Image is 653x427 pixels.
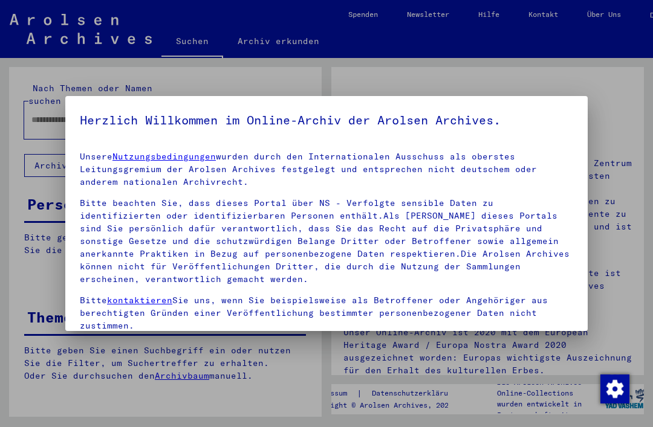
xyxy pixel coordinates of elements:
img: Zustimmung ändern [600,374,629,403]
div: Zustimmung ändern [600,374,629,403]
a: Nutzungsbedingungen [112,151,216,162]
p: Bitte beachten Sie, dass dieses Portal über NS - Verfolgte sensible Daten zu identifizierten oder... [80,197,573,286]
h5: Herzlich Willkommen im Online-Archiv der Arolsen Archives. [80,111,573,130]
p: Unsere wurden durch den Internationalen Ausschuss als oberstes Leitungsgremium der Arolsen Archiv... [80,150,573,188]
p: Bitte Sie uns, wenn Sie beispielsweise als Betroffener oder Angehöriger aus berechtigten Gründen ... [80,294,573,332]
a: kontaktieren [107,295,172,306]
